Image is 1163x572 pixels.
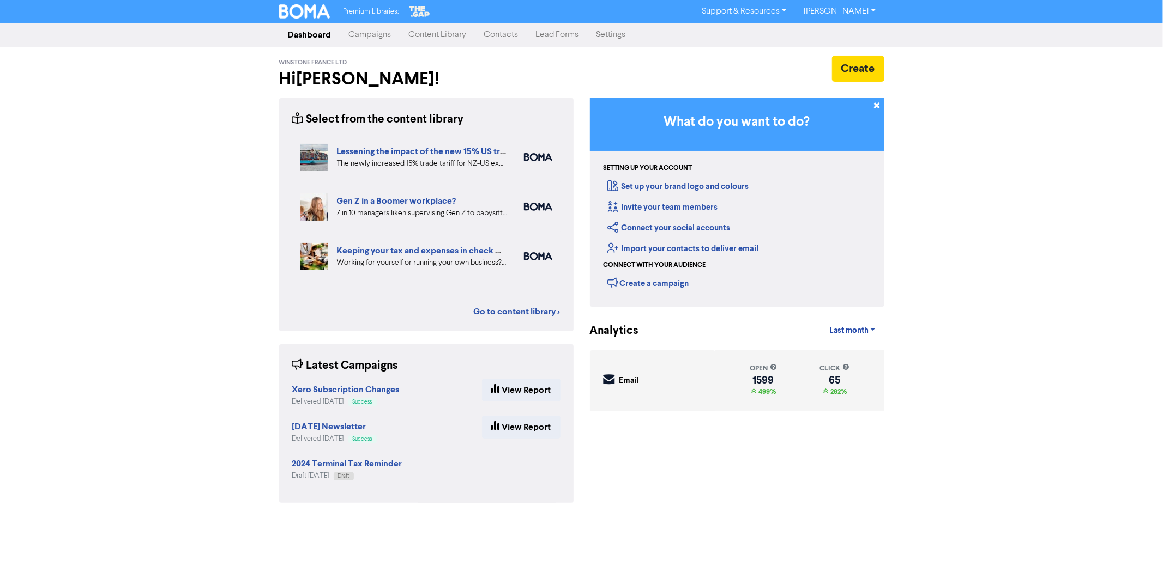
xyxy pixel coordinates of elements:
div: Working for yourself or running your own business? Setup robust systems for expenses & tax requir... [337,257,508,269]
a: Lessening the impact of the new 15% US trade tariff [337,146,537,157]
img: boma [524,153,552,161]
a: View Report [482,416,561,439]
div: Analytics [590,322,625,339]
a: Support & Resources [693,3,795,20]
img: BOMA Logo [279,4,330,19]
div: Delivered [DATE] [292,434,377,444]
a: Set up your brand logo and colours [608,181,749,192]
a: Import your contacts to deliver email [608,244,759,254]
h3: What do you want to do? [606,114,868,130]
a: Go to content library > [474,305,561,318]
a: Xero Subscription Changes [292,386,400,394]
div: Email [619,375,640,387]
a: Gen Z in a Boomer workplace? [337,196,456,206]
div: Connect with your audience [604,260,706,270]
span: Success [353,436,372,442]
iframe: Chat Widget [1108,520,1163,572]
div: The newly increased 15% trade tariff for NZ-US exports could well have a major impact on your mar... [337,158,508,169]
strong: 2024 Terminal Tax Reminder [292,458,402,469]
div: Draft [DATE] [292,471,402,481]
div: Delivered [DATE] [292,397,400,407]
img: boma_accounting [524,252,552,260]
div: 65 [819,376,849,385]
strong: [DATE] Newsletter [292,421,366,432]
button: Create [832,56,884,82]
span: Last month [829,326,869,336]
a: Campaigns [340,24,400,46]
span: 499% [756,387,776,396]
a: Keeping your tax and expenses in check when you are self-employed [337,245,607,256]
img: The Gap [407,4,431,19]
div: Setting up your account [604,163,692,173]
div: Latest Campaigns [292,357,399,374]
a: View Report [482,379,561,401]
a: Invite your team members [608,202,718,212]
div: Getting Started in BOMA [590,98,884,307]
div: 7 in 10 managers liken supervising Gen Z to babysitting or parenting. But is your people manageme... [337,208,508,219]
h2: Hi [PERSON_NAME] ! [279,69,574,89]
div: 1599 [750,376,777,385]
div: Create a campaign [608,275,689,291]
a: Connect your social accounts [608,223,731,233]
div: Select from the content library [292,111,464,128]
span: 282% [828,387,847,396]
div: open [750,363,777,374]
span: Winstone France Ltd [279,59,347,66]
a: Last month [821,320,884,342]
span: Premium Libraries: [343,8,399,15]
a: Content Library [400,24,475,46]
a: 2024 Terminal Tax Reminder [292,460,402,468]
a: Lead Forms [527,24,588,46]
strong: Xero Subscription Changes [292,384,400,395]
a: Dashboard [279,24,340,46]
a: [DATE] Newsletter [292,423,366,431]
div: click [819,363,849,374]
a: Contacts [475,24,527,46]
a: [PERSON_NAME] [795,3,884,20]
span: Draft [338,473,349,479]
a: Settings [588,24,635,46]
span: Success [353,399,372,405]
img: boma [524,203,552,211]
